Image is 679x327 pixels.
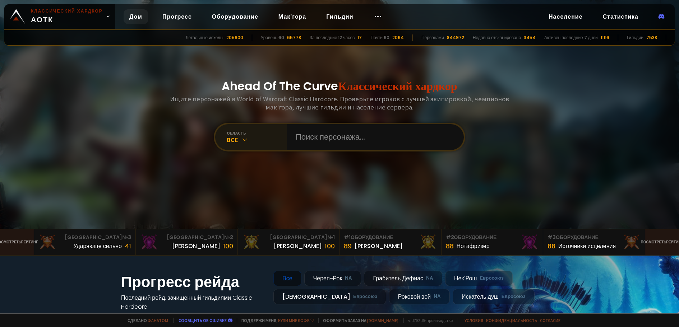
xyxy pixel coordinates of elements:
font: Источники исцеления [558,242,616,250]
font: Классический хардкор [338,78,457,94]
font: Евросоюз [353,293,377,300]
a: Население [543,9,588,24]
a: [GEOGRAPHIC_DATA]№2[PERSON_NAME]100 [136,229,238,255]
font: область [227,130,246,136]
a: #3Оборудование88Источники исцеления [543,229,645,255]
font: Почти 60 [370,34,389,41]
a: Гильдии [320,9,359,24]
font: № [327,234,333,241]
font: Недавно отсканировано [473,34,521,41]
a: фанатом [148,318,168,323]
font: Поддержи меня, [241,318,277,323]
font: 88 [446,242,454,251]
font: Череп-Рок [313,274,342,282]
font: NA [345,275,352,281]
font: Все [227,136,238,144]
font: Нек'Рош [454,274,477,282]
font: Гильдии [627,34,643,41]
font: купи мне кофе. [278,318,310,323]
a: Прогресс [157,9,198,24]
font: Оборудование [212,13,258,21]
font: Оборудование [454,234,497,241]
font: [PERSON_NAME] [172,242,220,250]
a: [GEOGRAPHIC_DATA]№3Ударяюще сильно41 [34,229,136,255]
font: 2 [230,234,233,241]
a: #2Оборудование88Нотафризер [442,229,544,255]
font: # [446,234,451,241]
font: 88 [548,242,555,251]
font: # [344,234,349,241]
font: 1 [333,234,335,241]
font: Евросоюз [502,293,526,300]
font: Ищите персонажей в World of Warcraft Classic Hardcore. Проверьте игроков с лучшей экипировкой, че... [170,95,509,111]
font: d752d5 [411,318,425,323]
font: Мак'гора [278,13,306,21]
input: Поиск персонажа... [291,124,455,150]
font: Грабитель Дефиас [373,274,423,282]
font: Статистика [603,13,638,21]
a: Дом [124,9,148,24]
a: Мак'гора [273,9,312,24]
font: [DEMOGRAPHIC_DATA] [282,293,350,301]
a: #1Оборудование89[PERSON_NAME] [339,229,442,255]
font: Уровень 60 [261,34,284,41]
font: 3454 [524,34,536,41]
font: Роковой вой [398,293,431,301]
a: Классический хардкорАОТК [4,4,115,29]
font: Все [282,274,292,282]
a: Согласие [540,318,560,323]
font: 2 [451,234,454,241]
font: рейтинг [21,239,38,245]
font: 11116 [601,34,609,41]
a: Посмотреть весь прогресс [121,312,191,320]
font: 100 [325,242,335,251]
font: № [122,234,128,241]
a: Оборудование [206,9,264,24]
font: Классический хардкор [31,8,103,14]
font: [GEOGRAPHIC_DATA] [167,234,224,241]
font: [PERSON_NAME] [274,242,322,250]
font: Оформить заказ на [323,318,366,323]
a: Конфиденциальность [486,318,537,323]
font: Нотафризер [457,242,490,250]
a: [DOMAIN_NAME] [367,318,398,323]
font: № [224,234,230,241]
font: Ударяюще сильно [73,242,122,250]
font: Посмотреть [641,239,666,245]
a: купи мне кофе. [278,318,314,323]
font: 41 [125,242,131,251]
font: Искатель душ [462,293,499,301]
font: NA [426,275,433,281]
font: 100 [223,242,233,251]
font: АОТК [31,15,53,25]
font: 2064 [392,34,404,41]
font: Население [549,13,583,21]
font: Дом [129,13,142,21]
font: 1 [349,234,351,241]
font: 205600 [226,34,243,41]
font: Оборудование [351,234,393,241]
font: 3 [553,234,556,241]
font: [PERSON_NAME] [355,242,403,250]
a: Сообщить об ошибке [179,318,227,323]
font: Прогресс рейда [121,271,239,293]
font: [GEOGRAPHIC_DATA] [270,234,327,241]
font: За последние 12 часов [310,34,355,41]
a: Условия [465,318,483,323]
a: Статистика [597,9,644,24]
font: Евросоюз [480,275,504,281]
font: 3 [128,234,131,241]
font: Прогресс [162,13,192,21]
font: v. [408,318,411,323]
font: Сделано [128,318,147,323]
font: 65778 [287,34,301,41]
font: - [425,318,426,323]
font: 89 [344,242,352,251]
font: Гильдии [326,13,353,21]
font: Летальные исходы [186,34,223,41]
font: # [548,234,553,241]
